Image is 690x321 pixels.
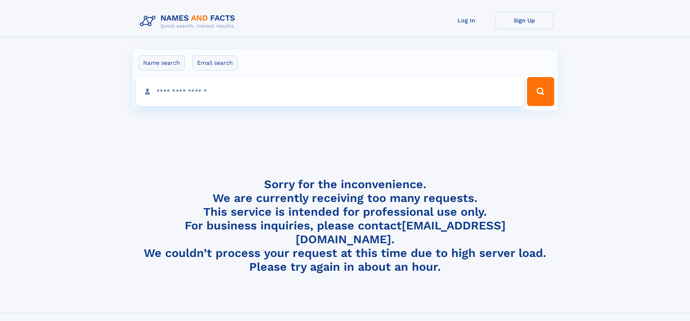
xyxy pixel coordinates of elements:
[136,77,524,106] input: search input
[192,55,238,71] label: Email search
[296,219,506,246] a: [EMAIL_ADDRESS][DOMAIN_NAME]
[527,77,554,106] button: Search Button
[438,12,495,29] a: Log In
[137,12,241,31] img: Logo Names and Facts
[495,12,553,29] a: Sign Up
[137,177,553,274] h4: Sorry for the inconvenience. We are currently receiving too many requests. This service is intend...
[138,55,185,71] label: Name search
